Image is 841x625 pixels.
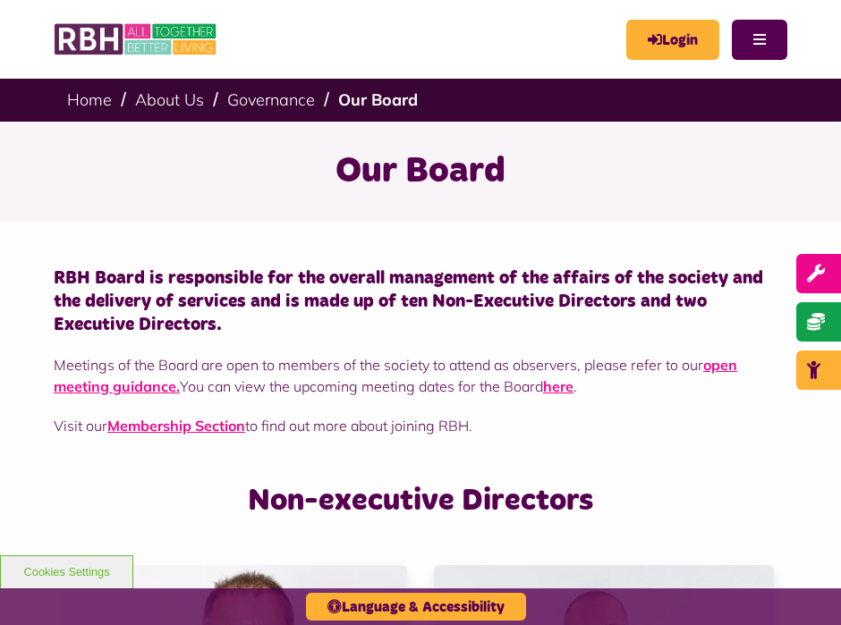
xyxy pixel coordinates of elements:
p: Meetings of the Board are open to members of the society to attend as observers, please refer to ... [54,354,787,397]
a: Home [67,89,112,110]
a: here [543,377,573,395]
a: Membership Section [107,417,245,435]
iframe: Netcall Web Assistant for live chat [760,545,841,625]
button: Language & Accessibility [306,593,526,621]
button: Navigation [732,20,787,60]
h4: RBH Board is responsible for the overall management of the affairs of the society and the deliver... [54,266,787,336]
img: RBH [54,18,219,61]
a: MyRBH [626,20,719,60]
a: Governance [227,89,315,110]
a: Our Board [338,89,418,110]
h2: Non-executive Directors [54,481,787,520]
a: About Us [135,89,204,110]
h1: Our Board [22,148,819,195]
p: Visit our to find out more about joining RBH. [54,415,787,436]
